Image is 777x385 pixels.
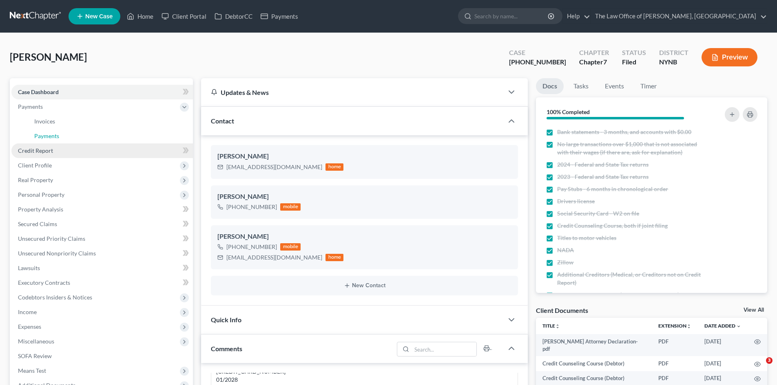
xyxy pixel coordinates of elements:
a: SOFA Review [11,349,193,363]
a: Titleunfold_more [542,323,560,329]
div: [PHONE_NUMBER] [226,203,277,211]
strong: 100% Completed [547,108,590,115]
span: Client Profile [18,162,52,169]
span: Comments [211,345,242,352]
a: Date Added expand_more [704,323,741,329]
div: [PERSON_NAME] [217,152,511,161]
span: Case Dashboard [18,88,59,95]
iframe: Intercom live chat [749,357,769,377]
span: No large transactions over $1,000 that is not associated with their wages (if there are, ask for ... [557,140,702,156]
i: unfold_more [555,324,560,329]
div: home [325,254,343,261]
div: [PHONE_NUMBER] [509,57,566,67]
span: Unsecured Priority Claims [18,235,85,242]
input: Search by name... [474,9,549,24]
span: Personal Property [18,191,64,198]
div: Updates & News [211,88,494,97]
a: Secured Claims [11,217,193,231]
div: NYNB [659,57,688,67]
a: Lawsuits [11,261,193,275]
td: PDF [652,334,698,356]
div: home [325,163,343,171]
span: Property Analysis [18,206,63,213]
a: Help [563,9,590,24]
span: Codebtors Insiders & Notices [18,294,92,301]
a: Client Portal [157,9,210,24]
div: [PHONE_NUMBER] [226,243,277,251]
a: Tasks [567,78,595,94]
a: Case Dashboard [11,85,193,99]
div: mobile [280,203,301,211]
span: Lawsuits [18,264,40,271]
div: Client Documents [536,306,588,315]
span: 2023 - Federal and State Tax returns [557,173,649,181]
span: Drivers license [557,197,595,205]
a: Docs [536,78,564,94]
span: 3 [766,357,773,364]
div: Status [622,48,646,57]
div: [EMAIL_ADDRESS][DOMAIN_NAME] [226,253,322,262]
a: Events [598,78,631,94]
a: Timer [634,78,663,94]
span: 2024 - Federal and State Tax returns [557,161,649,169]
span: Secured Claims [18,220,57,227]
a: Credit Report [11,143,193,158]
a: Payments [257,9,302,24]
a: Property Analysis [11,202,193,217]
span: 7 [603,58,607,66]
i: expand_more [736,324,741,329]
div: District [659,48,688,57]
a: Unsecured Priority Claims [11,231,193,246]
button: Preview [702,48,757,66]
span: Additional Creditors (Medical, or Creditors not on Credit Report) [557,271,702,287]
span: Payments [18,103,43,110]
span: Petition - Wet Signature (done in office meeting) [557,291,679,299]
a: Payments [28,129,193,143]
input: Search... [412,342,477,356]
td: [DATE] [698,356,748,371]
a: Unsecured Nonpriority Claims [11,246,193,261]
div: [PERSON_NAME] [217,232,511,242]
span: Credit Report [18,147,53,154]
a: Home [123,9,157,24]
td: [DATE] [698,334,748,356]
a: DebtorCC [210,9,257,24]
span: [PERSON_NAME] [10,51,87,63]
span: NADA [557,246,574,254]
span: Zillow [557,258,573,266]
span: Expenses [18,323,41,330]
span: Income [18,308,37,315]
span: Payments [34,132,59,139]
a: View All [744,307,764,313]
span: Miscellaneous [18,338,54,345]
a: The Law Office of [PERSON_NAME], [GEOGRAPHIC_DATA] [591,9,767,24]
div: Case [509,48,566,57]
span: Titles to motor vehicles [557,234,616,242]
span: Pay Stubs - 6 months in chronological order [557,185,668,193]
span: Contact [211,117,234,125]
i: unfold_more [686,324,691,329]
a: Executory Contracts [11,275,193,290]
span: Means Test [18,367,46,374]
td: [PERSON_NAME] Attorney Declaration-pdf [536,334,652,356]
div: Chapter [579,48,609,57]
span: New Case [85,13,113,20]
td: Credit Counseling Course (Debtor) [536,356,652,371]
span: Credit Counseling Course, both if joint filing [557,222,668,230]
span: Real Property [18,176,53,183]
div: [EMAIL_ADDRESS][DOMAIN_NAME] [226,163,322,171]
span: Quick Info [211,316,241,323]
button: New Contact [217,282,511,289]
td: PDF [652,356,698,371]
span: Executory Contracts [18,279,70,286]
span: Unsecured Nonpriority Claims [18,250,96,257]
span: Social Security Card - W2 on file [557,209,639,218]
div: Filed [622,57,646,67]
div: [PERSON_NAME] [217,192,511,202]
a: Invoices [28,114,193,129]
span: Invoices [34,118,55,125]
div: Chapter [579,57,609,67]
div: mobile [280,243,301,251]
a: Extensionunfold_more [658,323,691,329]
span: Bank statements - 3 months, and accounts with $0.00 [557,128,691,136]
